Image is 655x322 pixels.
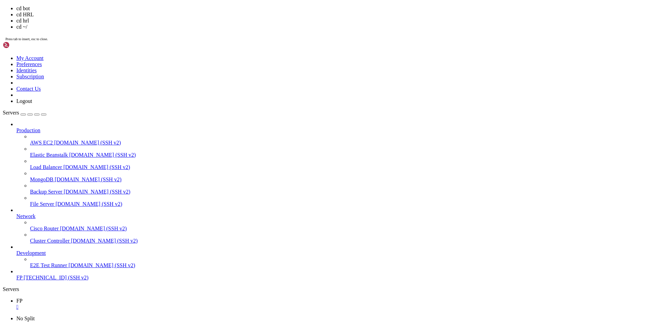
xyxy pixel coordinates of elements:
li: cd bot [16,5,652,12]
li: Elastic Beanstalk [DOMAIN_NAME] (SSH v2) [30,146,652,158]
span: Load Balancer [30,164,62,170]
span: ─██░░██──██░░██─██░░██████░░██─██░░░░░░░░░░░░░░░░░░██─██░░██████░░██─██░░██──██░░██─████░░████─ [3,26,262,31]
span: ─██████──██████─██████──██████─██████──────────██████─██████████████─██████████████─██████████─ [3,72,262,78]
span: ─██░░██──██░░██─██░░██──██░░██─██░░██████░░██████░░██─██░░██──██░░██─██░░██──██░░██───██░░██─── [3,32,262,37]
x-row: root@v2202509299812381527:~# ls HRL [3,153,566,159]
span: Servers [3,110,19,116]
x-row: attendance-poll games Incident-reports Signup-Market timeTrials Welcome [3,229,566,234]
span: [DOMAIN_NAME] (SSH v2) [55,177,121,182]
span: ─██░░██──██░░██─██░░░░░░░░░░██─██░░██████████████░░██─██░░░░░░░░░░██─██░░██──██░░██─██░░░░░░██─ [3,20,262,26]
x-row: Ai.txt config eng.traineddata F1Bold.otf index.js node_modules package-lock.json Signature.otf te... [3,205,566,211]
a: Contact Us [16,86,41,92]
x-row: -bash: cd: hrl: No such file or directory [3,188,566,194]
span: Kernel : 6.1.0-39-arm64 [3,107,65,112]
x-row: bot config.js F1Bold2.otf hyperdrive-468202-a1ccb4f11110.json models package.json patch_window.tx... [3,165,566,171]
x-row: Ai.txt config eng.traineddata F1Bold.otf index.js node_modules package-lock.json Signature.otf te... [3,159,566,165]
span: Network [16,213,35,219]
x-row: Last login: [DATE] from [TECHNICAL_ID] [3,136,566,142]
span: ─██░░░░░░░░░░██─██░░░░░░░░░░██─██░░██──██░░██──██░░██─██░░██──██░░██─██░░██──██░░██───██░░██─── [3,43,262,49]
span: ─██████──██████─██████████████─██████──────────██████─██████████████─██████──██████─██████████─ [3,14,262,20]
span: Press tab to insert, esc to close. [5,37,48,41]
span: [DOMAIN_NAME] (SSH v2) [60,226,127,231]
a: Servers [3,110,46,116]
x-row: HRL [3,177,566,182]
x-row: root@v2202509299812381527:~# cd HRL [3,194,566,200]
li: Backup Server [DOMAIN_NAME] (SSH v2) [30,183,652,195]
a: Network [16,213,652,219]
span: [TECHNICAL_ID] (SSH v2) [24,275,88,280]
a: FP [16,298,652,310]
span: [DOMAIN_NAME] (SSH v2) [64,189,131,195]
div: Servers [3,286,652,292]
span: [DOMAIN_NAME] (SSH v2) [54,140,121,145]
a: AWS EC2 [DOMAIN_NAME] (SSH v2) [30,140,652,146]
li: cd ~/ [16,24,652,30]
a: No Split [16,316,35,321]
a: Subscription [16,74,44,79]
li: Network [16,207,652,244]
a: Cisco Router [DOMAIN_NAME] (SSH v2) [30,226,652,232]
x-row: root@v2202509299812381527:~/HRL# cd bot [3,217,566,223]
span: NOTICE : Unauthorized access is strictly prohibited. [3,130,145,136]
span: [DOMAIN_NAME] (SSH v2) [69,152,136,158]
a: Preferences [16,61,42,67]
x-row: root@v2202509299812381527:~# ls [3,171,566,177]
span: [DOMAIN_NAME] (SSH v2) [71,238,138,244]
span: [DOMAIN_NAME] (SSH v2) [63,164,130,170]
li: Cisco Router [DOMAIN_NAME] (SSH v2) [30,219,652,232]
span: Development [16,250,46,256]
x-row: root@v2202509299812381527:~/HRL/bot# cd [3,234,566,240]
a: Backup Server [DOMAIN_NAME] (SSH v2) [30,189,652,195]
li: FP [TECHNICAL_ID] (SSH v2) [16,269,652,281]
a: Cluster Controller [DOMAIN_NAME] (SSH v2) [30,238,652,244]
span: Uptime : up 3 days, 13 hours, 26 minutes [3,113,112,118]
x-row: root@v2202509299812381527:~# ls [3,142,566,148]
span: FP [16,298,23,304]
span: Backup Server [30,189,62,195]
span: File Server [30,201,54,207]
li: E2E Test Runner [DOMAIN_NAME] (SSH v2) [30,256,652,269]
span: MongoDB [30,177,53,182]
span: FP [16,275,22,280]
li: Cluster Controller [DOMAIN_NAME] (SSH v2) [30,232,652,244]
li: AWS EC2 [DOMAIN_NAME] (SSH v2) [30,134,652,146]
a: Elastic Beanstalk [DOMAIN_NAME] (SSH v2) [30,152,652,158]
span: OS : Debian GNU/Linux 12 (bookworm) [3,101,109,107]
span: E2E Test Runner [30,262,67,268]
span: Host : [DOMAIN_NAME] [3,90,63,95]
a: FP [TECHNICAL_ID] (SSH v2) [16,275,652,281]
a:  [16,304,652,310]
span: ────────────────────────────────────────────────────────────────────────────────────────────── [3,78,259,83]
li: MongoDB [DOMAIN_NAME] (SSH v2) [30,170,652,183]
x-row: HRL [3,148,566,153]
x-row: bot config.js F1Bold2.otf hyperdrive-468202-a1ccb4f11110.json models package.json patch_window.tx... [3,211,566,217]
a: Logout [16,98,32,104]
a: Identities [16,67,37,73]
x-row: root@v2202509299812381527:~# cd hrl [3,182,566,188]
a: Development [16,250,652,256]
li: File Server [DOMAIN_NAME] (SSH v2) [30,195,652,207]
span: ─██░░██──██░░██─██░░██──██░░██─██░░██──────────██░░██─██░░██████░░██─██░░██████░░██─████░░████─ [3,61,262,66]
a: MongoDB [DOMAIN_NAME] (SSH v2) [30,177,652,183]
span: ─██░░██████░░██─██░░██████░░██─██░░██──██░░██──██░░██─██░░██──██░░██─██░░██──██░░██───██░░██─── [3,37,262,43]
span: Production [16,127,40,133]
img: Shellngn [3,42,42,48]
span: [DOMAIN_NAME] (SSH v2) [56,201,122,207]
a: File Server [DOMAIN_NAME] (SSH v2) [30,201,652,207]
span: Users : 1 [3,119,30,124]
li: Load Balancer [DOMAIN_NAME] (SSH v2) [30,158,652,170]
x-row: root@v2202509299812381527:~/HRL/bot# ls [3,223,566,229]
div: (40, 40) [118,234,120,240]
li: cd HRL [16,12,652,18]
a: My Account [16,55,44,61]
span: ─██░░██──██░░██─██░░██──██░░██─██░░██──────────██░░██─██░░██──██░░██─██░░██──██░░██───██░░██─── [3,55,262,60]
span: Cluster Controller [30,238,70,244]
x-row: root@v2202509299812381527:~/HRL# ls [3,200,566,205]
span: IP : [TECHNICAL_ID] [3,95,65,101]
span: [DOMAIN_NAME] (SSH v2) [69,262,135,268]
a: Load Balancer [DOMAIN_NAME] (SSH v2) [30,164,652,170]
a: Production [16,127,652,134]
li: Production [16,121,652,207]
a: E2E Test Runner [DOMAIN_NAME] (SSH v2) [30,262,652,269]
